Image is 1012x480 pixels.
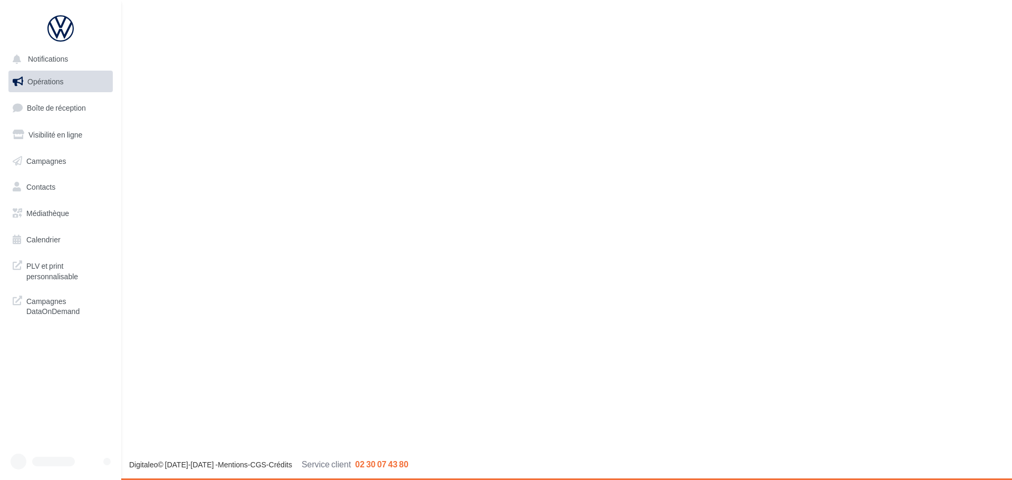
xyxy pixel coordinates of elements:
[26,182,55,191] span: Contacts
[129,460,158,469] a: Digitaleo
[250,460,266,469] a: CGS
[218,460,248,469] a: Mentions
[26,235,61,244] span: Calendrier
[28,55,68,64] span: Notifications
[27,103,86,112] span: Boîte de réception
[26,209,69,218] span: Médiathèque
[6,202,115,224] a: Médiathèque
[301,459,351,469] span: Service client
[6,96,115,119] a: Boîte de réception
[129,460,408,469] span: © [DATE]-[DATE] - - -
[26,156,66,165] span: Campagnes
[26,294,109,317] span: Campagnes DataOnDemand
[6,229,115,251] a: Calendrier
[6,124,115,146] a: Visibilité en ligne
[28,130,82,139] span: Visibilité en ligne
[269,460,292,469] a: Crédits
[6,71,115,93] a: Opérations
[355,459,408,469] span: 02 30 07 43 80
[6,176,115,198] a: Contacts
[6,150,115,172] a: Campagnes
[26,259,109,281] span: PLV et print personnalisable
[6,254,115,286] a: PLV et print personnalisable
[6,290,115,321] a: Campagnes DataOnDemand
[27,77,63,86] span: Opérations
